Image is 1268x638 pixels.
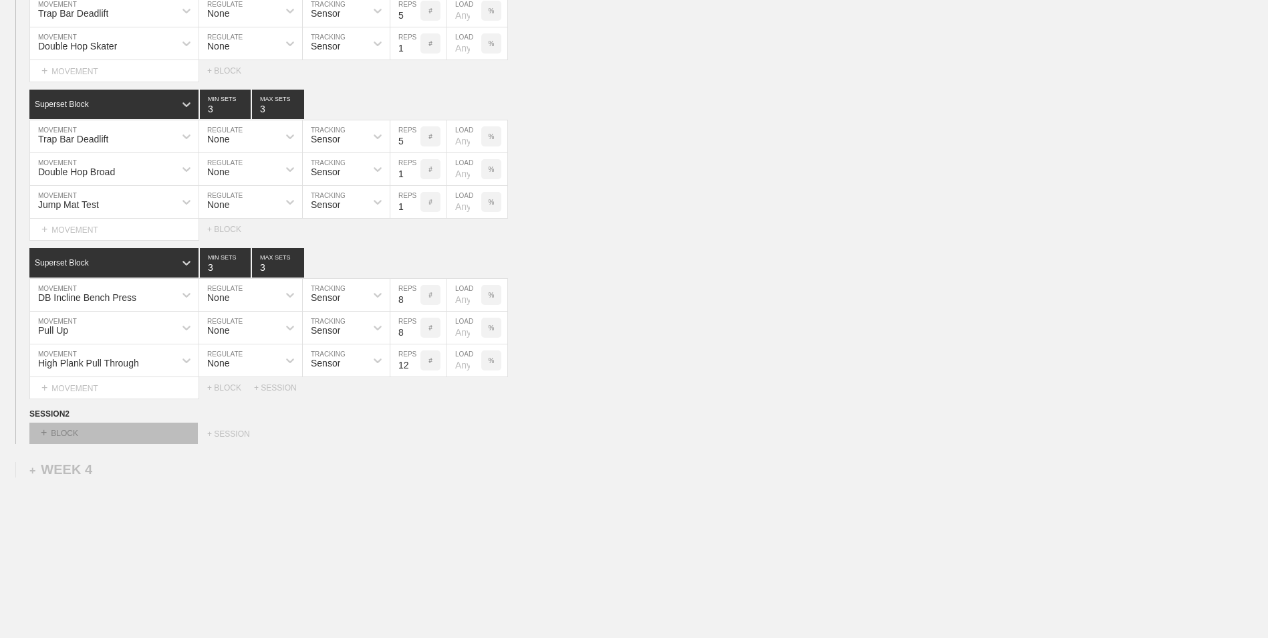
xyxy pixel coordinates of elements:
[29,462,92,477] div: WEEK 4
[41,427,47,438] span: +
[38,41,117,51] div: Double Hop Skater
[29,409,70,419] span: SESSION 2
[252,90,304,119] input: None
[29,423,198,444] div: BLOCK
[447,186,481,218] input: Any
[35,100,89,109] div: Superset Block
[207,41,229,51] div: None
[207,358,229,368] div: None
[489,292,495,299] p: %
[29,60,199,82] div: MOVEMENT
[207,66,254,76] div: + BLOCK
[38,325,68,336] div: Pull Up
[207,199,229,210] div: None
[428,357,432,364] p: #
[254,383,307,393] div: + SESSION
[38,199,99,210] div: Jump Mat Test
[38,292,136,303] div: DB Incline Bench Press
[447,27,481,60] input: Any
[252,248,304,278] input: None
[207,134,229,144] div: None
[447,344,481,377] input: Any
[311,134,340,144] div: Sensor
[428,166,432,173] p: #
[311,167,340,177] div: Sensor
[489,324,495,332] p: %
[311,292,340,303] div: Sensor
[207,225,254,234] div: + BLOCK
[311,325,340,336] div: Sensor
[207,429,267,444] div: + SESSION
[207,383,254,393] div: + BLOCK
[311,8,340,19] div: Sensor
[38,167,115,177] div: Double Hop Broad
[311,358,340,368] div: Sensor
[311,41,340,51] div: Sensor
[41,382,47,393] span: +
[428,40,432,47] p: #
[447,120,481,152] input: Any
[489,40,495,47] p: %
[207,8,229,19] div: None
[447,312,481,344] input: Any
[428,7,432,15] p: #
[311,199,340,210] div: Sensor
[29,465,35,476] span: +
[1201,574,1268,638] iframe: Chat Widget
[428,133,432,140] p: #
[38,134,108,144] div: Trap Bar Deadlift
[489,199,495,206] p: %
[41,223,47,235] span: +
[428,292,432,299] p: #
[35,258,89,268] div: Superset Block
[447,279,481,311] input: Any
[489,357,495,364] p: %
[489,133,495,140] p: %
[29,377,199,399] div: MOVEMENT
[38,8,108,19] div: Trap Bar Deadlift
[489,166,495,173] p: %
[207,167,229,177] div: None
[428,199,432,206] p: #
[447,153,481,185] input: Any
[38,358,139,368] div: High Plank Pull Through
[207,292,229,303] div: None
[29,219,199,241] div: MOVEMENT
[207,325,229,336] div: None
[41,65,47,76] span: +
[489,7,495,15] p: %
[428,324,432,332] p: #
